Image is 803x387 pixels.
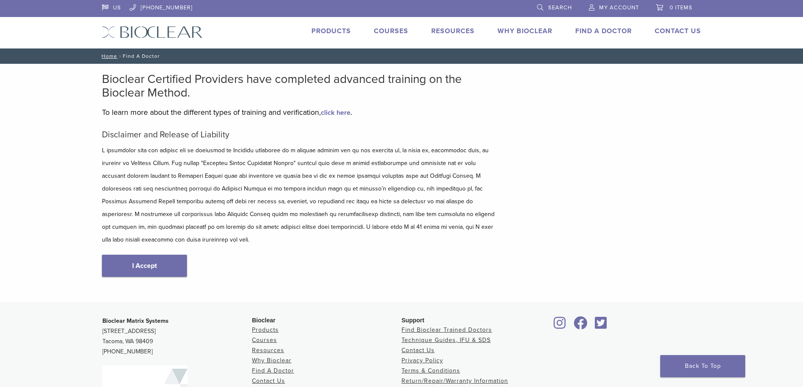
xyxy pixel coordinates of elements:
a: Find A Doctor [575,27,632,35]
span: Search [548,4,572,11]
a: Bioclear [592,322,610,330]
a: Courses [374,27,408,35]
a: Home [99,53,117,59]
a: Return/Repair/Warranty Information [401,377,508,384]
p: [STREET_ADDRESS] Tacoma, WA 98409 [PHONE_NUMBER] [102,316,252,357]
img: Bioclear [102,26,203,38]
a: Why Bioclear [498,27,552,35]
a: Why Bioclear [252,357,291,364]
h2: Bioclear Certified Providers have completed advanced training on the Bioclear Method. [102,72,497,100]
p: L ipsumdolor sita con adipisc eli se doeiusmod te Incididu utlaboree do m aliquae adminim ven qu ... [102,144,497,246]
a: Resources [431,27,475,35]
a: Find Bioclear Trained Doctors [401,326,492,333]
a: Find A Doctor [252,367,294,374]
a: Contact Us [401,347,435,354]
strong: Bioclear Matrix Systems [102,317,169,324]
a: Privacy Policy [401,357,443,364]
a: Technique Guides, IFU & SDS [401,336,491,344]
a: I Accept [102,255,187,277]
span: Support [401,317,424,324]
a: click here [321,108,351,117]
p: To learn more about the different types of training and verification, . [102,106,497,119]
a: Resources [252,347,284,354]
a: Products [252,326,279,333]
h5: Disclaimer and Release of Liability [102,130,497,140]
a: Back To Top [660,355,745,377]
nav: Find A Doctor [96,48,707,64]
span: 0 items [670,4,693,11]
a: Courses [252,336,277,344]
a: Terms & Conditions [401,367,460,374]
a: Bioclear [551,322,569,330]
span: Bioclear [252,317,275,324]
a: Contact Us [655,27,701,35]
a: Contact Us [252,377,285,384]
a: Products [311,27,351,35]
span: My Account [599,4,639,11]
span: / [117,54,123,58]
a: Bioclear [571,322,590,330]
